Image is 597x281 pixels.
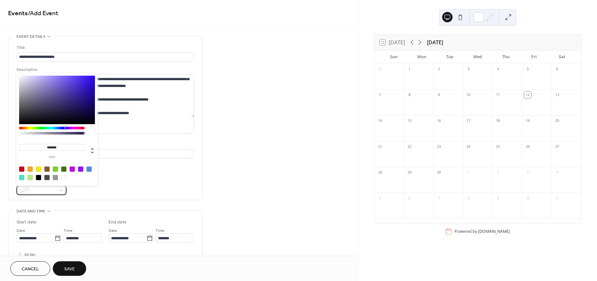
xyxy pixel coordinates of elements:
[61,167,66,172] div: #417505
[554,169,561,176] div: 4
[53,167,58,172] div: #7ED321
[465,143,472,150] div: 24
[53,261,86,276] button: Save
[10,261,50,276] button: Cancel
[465,195,472,202] div: 8
[406,195,413,202] div: 6
[19,175,24,180] div: #50E3C2
[17,219,37,226] div: Start date
[524,66,531,73] div: 5
[109,227,117,234] span: Date
[78,167,83,172] div: #9013FE
[28,7,58,20] span: / Add Event
[376,66,384,73] div: 31
[19,156,85,159] label: hex
[53,175,58,180] div: #9B9B9B
[63,227,73,234] span: Time
[435,117,442,124] div: 16
[36,175,41,180] div: #000000
[554,195,561,202] div: 11
[24,251,36,258] span: All day
[548,50,576,63] div: Sat
[380,50,408,63] div: Sun
[465,117,472,124] div: 17
[554,66,561,73] div: 6
[524,92,531,99] div: 12
[61,175,66,180] div: #FFFFFF
[554,92,561,99] div: 13
[17,33,45,40] span: Event details
[44,167,50,172] div: #8B572A
[427,38,443,46] div: [DATE]
[376,195,384,202] div: 5
[494,169,501,176] div: 2
[520,50,548,63] div: Fri
[44,175,50,180] div: #4A4A4A
[454,229,510,234] div: Powered by
[86,167,92,172] div: #4A90E2
[554,143,561,150] div: 27
[465,66,472,73] div: 3
[64,266,75,273] span: Save
[408,50,436,63] div: Mon
[494,92,501,99] div: 11
[8,7,28,20] a: Events
[406,117,413,124] div: 15
[465,169,472,176] div: 1
[436,50,464,63] div: Tue
[435,66,442,73] div: 2
[376,117,384,124] div: 14
[28,167,33,172] div: #F5A623
[435,92,442,99] div: 9
[435,143,442,150] div: 23
[17,44,193,51] div: Title
[17,141,193,148] div: Location
[524,169,531,176] div: 3
[17,208,45,215] span: Date and time
[494,195,501,202] div: 9
[17,66,193,73] div: Description
[22,266,39,273] span: Cancel
[155,227,165,234] span: Time
[494,143,501,150] div: 25
[109,219,127,226] div: End date
[524,143,531,150] div: 26
[406,169,413,176] div: 29
[435,195,442,202] div: 7
[376,143,384,150] div: 21
[36,167,41,172] div: #F8E71C
[464,50,492,63] div: Wed
[465,92,472,99] div: 10
[494,117,501,124] div: 18
[524,195,531,202] div: 10
[524,117,531,124] div: 19
[494,66,501,73] div: 4
[435,169,442,176] div: 30
[376,92,384,99] div: 7
[478,229,510,234] a: [DOMAIN_NAME]
[376,169,384,176] div: 28
[554,117,561,124] div: 20
[70,167,75,172] div: #BD10E0
[19,167,24,172] div: #D0021B
[17,227,25,234] span: Date
[406,92,413,99] div: 8
[406,66,413,73] div: 1
[406,143,413,150] div: 22
[492,50,520,63] div: Thu
[28,175,33,180] div: #B8E986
